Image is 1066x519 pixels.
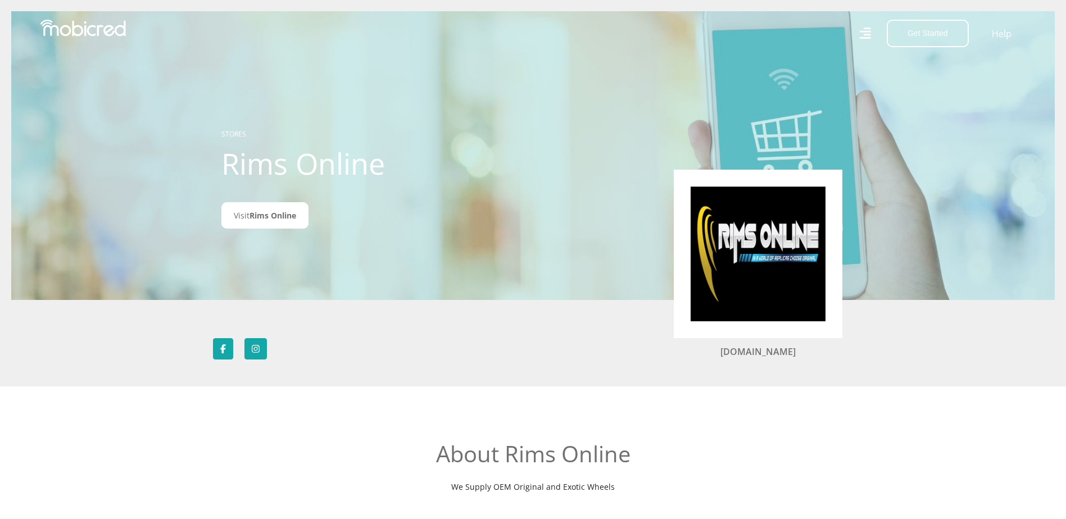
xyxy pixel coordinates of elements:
img: Rims Online [691,186,825,321]
h1: Rims Online [221,146,471,181]
button: Get Started [887,20,969,47]
a: STORES [221,129,246,139]
a: Follow Rims Online on Instagram [244,338,267,359]
a: Follow Rims Online on Facebook [213,338,233,359]
img: Mobicred [40,20,126,37]
a: Help [991,26,1012,41]
a: [DOMAIN_NAME] [720,345,796,358]
a: VisitRims Online [221,202,309,229]
p: We Supply OEM Original and Exotic Wheels [328,481,738,493]
span: Rims Online [250,210,296,221]
h2: About Rims Online [328,440,738,467]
